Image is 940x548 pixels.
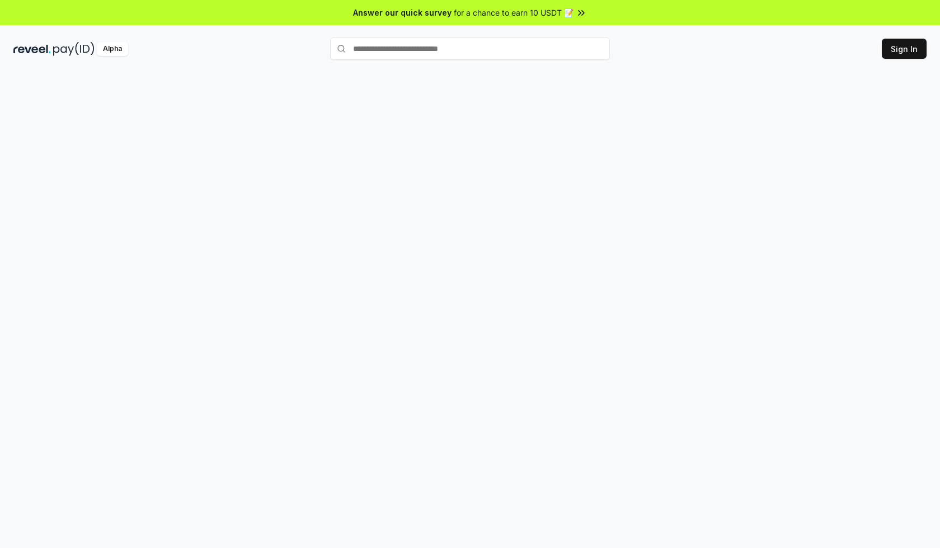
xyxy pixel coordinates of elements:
[97,42,128,56] div: Alpha
[882,39,927,59] button: Sign In
[13,42,51,56] img: reveel_dark
[454,7,574,18] span: for a chance to earn 10 USDT 📝
[353,7,452,18] span: Answer our quick survey
[53,42,95,56] img: pay_id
